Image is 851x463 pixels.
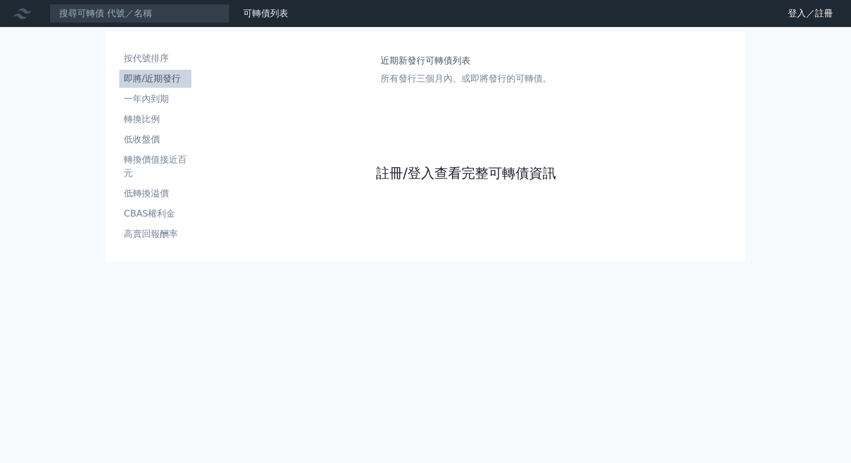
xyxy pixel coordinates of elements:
[376,164,556,182] a: 註冊/登入查看完整可轉債資訊
[119,131,191,149] a: 低收盤價
[119,52,191,65] li: 按代號排序
[779,5,842,23] a: 登入／註冊
[119,225,191,243] a: 高賣回報酬率
[119,151,191,182] a: 轉換價值接近百元
[119,153,191,180] li: 轉換價值接近百元
[119,110,191,128] a: 轉換比例
[119,70,191,88] a: 即將/近期發行
[119,185,191,203] a: 低轉換溢價
[380,72,552,86] p: 所有發行三個月內、或即將發行的可轉債。
[119,50,191,68] a: 按代號排序
[119,113,191,126] li: 轉換比例
[119,227,191,241] li: 高賣回報酬率
[119,187,191,200] li: 低轉換溢價
[50,4,230,23] input: 搜尋可轉債 代號／名稱
[119,92,191,106] li: 一年內到期
[243,8,288,19] a: 可轉債列表
[119,72,191,86] li: 即將/近期發行
[119,133,191,146] li: 低收盤價
[119,207,191,221] li: CBAS權利金
[380,54,552,68] h1: 近期新發行可轉債列表
[119,205,191,223] a: CBAS權利金
[119,90,191,108] a: 一年內到期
